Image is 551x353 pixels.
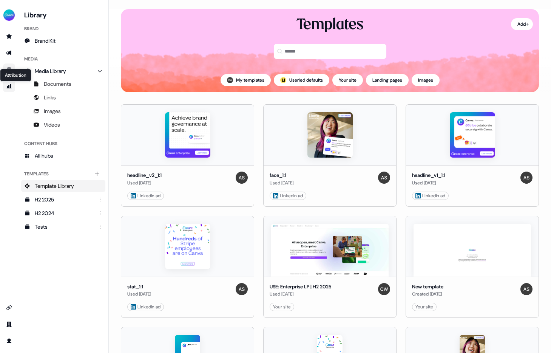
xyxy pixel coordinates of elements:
[21,119,105,131] a: Videos
[21,180,105,192] a: Template Library
[165,224,210,269] img: stat_1:1
[127,179,162,187] div: Used [DATE]
[412,283,443,291] div: New template
[21,105,105,117] a: Images
[35,223,93,231] div: Tests
[44,121,60,129] span: Videos
[511,18,533,30] button: Add
[406,104,539,207] button: headline_v1_1:1headline_v1_1:1Used [DATE]Anna LinkedIn ad
[21,138,105,150] div: Content Hubs
[236,172,248,184] img: Anna
[332,74,363,86] button: Your site
[35,196,93,203] div: H2 2025
[21,221,105,233] a: Tests
[307,112,353,158] img: face_1:1
[412,179,445,187] div: Used [DATE]
[21,194,105,206] a: H2 2025
[415,303,433,311] div: Your site
[121,216,254,318] button: stat_1:1stat_1:1Used [DATE]Anna LinkedIn ad
[21,23,105,35] div: Brand
[412,290,443,298] div: Created [DATE]
[127,172,162,179] div: headline_v2_1:1
[270,179,293,187] div: Used [DATE]
[236,283,248,295] img: Anna
[35,37,56,45] span: Brand Kit
[35,67,66,75] span: Media Library
[412,74,440,86] button: Images
[3,30,15,42] a: Go to prospects
[274,74,329,86] button: userled logo;Userled defaults
[270,172,293,179] div: face_1:1
[3,80,15,92] a: Go to attribution
[44,107,61,115] span: Images
[35,209,93,217] div: H2 2024
[21,91,105,104] a: Links
[21,207,105,219] a: H2 2024
[270,290,331,298] div: Used [DATE]
[21,35,105,47] a: Brand Kit
[296,15,363,35] div: Templates
[21,168,105,180] div: Templates
[165,112,210,158] img: headline_v2_1:1
[263,216,397,318] button: USE: Enterprise LP | H2 2025USE: Enterprise LP | H2 2025Used [DATE]CharlieYour site
[366,74,409,86] button: Landing pages
[131,303,161,311] div: LinkedIn ad
[35,152,53,159] span: All hubs
[520,283,532,295] img: Anna
[221,74,271,86] button: My templates
[271,224,389,277] img: USE: Enterprise LP | H2 2025
[3,47,15,59] a: Go to outbound experience
[21,65,105,77] a: Media Library
[406,216,539,318] button: New templateNew templateCreated [DATE]AnnaYour site
[450,112,495,158] img: headline_v1_1:1
[378,172,390,184] img: Anna
[273,192,303,200] div: LinkedIn ad
[280,77,286,83] img: userled logo
[127,283,151,291] div: stat_1:1
[273,303,291,311] div: Your site
[21,9,105,20] h3: Library
[21,150,105,162] a: All hubs
[21,53,105,65] div: Media
[414,224,531,277] img: New template
[3,302,15,314] a: Go to integrations
[3,335,15,347] a: Go to profile
[520,172,532,184] img: Anna
[3,318,15,330] a: Go to team
[270,283,331,291] div: USE: Enterprise LP | H2 2025
[280,77,286,83] div: ;
[378,283,390,295] img: Charlie
[3,63,15,76] a: Go to templates
[121,104,254,207] button: headline_v2_1:1headline_v2_1:1Used [DATE]Anna LinkedIn ad
[131,192,161,200] div: LinkedIn ad
[415,192,445,200] div: LinkedIn ad
[44,94,56,101] span: Links
[127,290,151,298] div: Used [DATE]
[412,172,445,179] div: headline_v1_1:1
[44,80,71,88] span: Documents
[21,78,105,90] a: Documents
[35,182,74,190] span: Template Library
[227,77,233,83] img: Charlie
[263,104,397,207] button: face_1:1face_1:1Used [DATE]Anna LinkedIn ad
